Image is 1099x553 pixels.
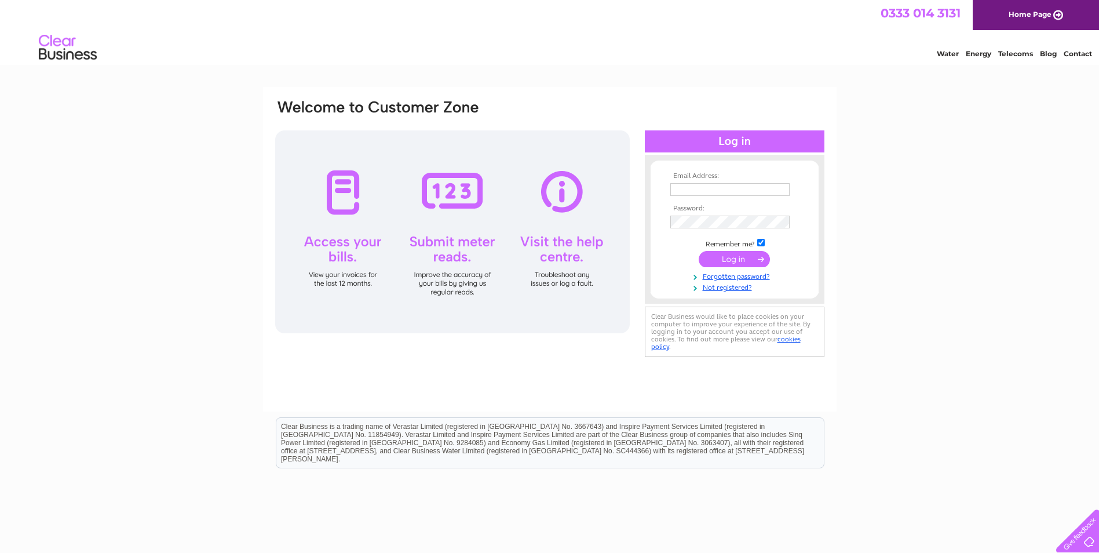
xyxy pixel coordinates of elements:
[667,172,802,180] th: Email Address:
[645,307,824,357] div: Clear Business would like to place cookies on your computer to improve your experience of the sit...
[38,30,97,66] img: logo.png
[670,270,802,281] a: Forgotten password?
[667,237,802,249] td: Remember me?
[1064,49,1092,58] a: Contact
[966,49,991,58] a: Energy
[670,281,802,292] a: Not registered?
[651,335,801,351] a: cookies policy
[276,6,824,56] div: Clear Business is a trading name of Verastar Limited (registered in [GEOGRAPHIC_DATA] No. 3667643...
[699,251,770,267] input: Submit
[1040,49,1057,58] a: Blog
[667,205,802,213] th: Password:
[881,6,961,20] a: 0333 014 3131
[998,49,1033,58] a: Telecoms
[937,49,959,58] a: Water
